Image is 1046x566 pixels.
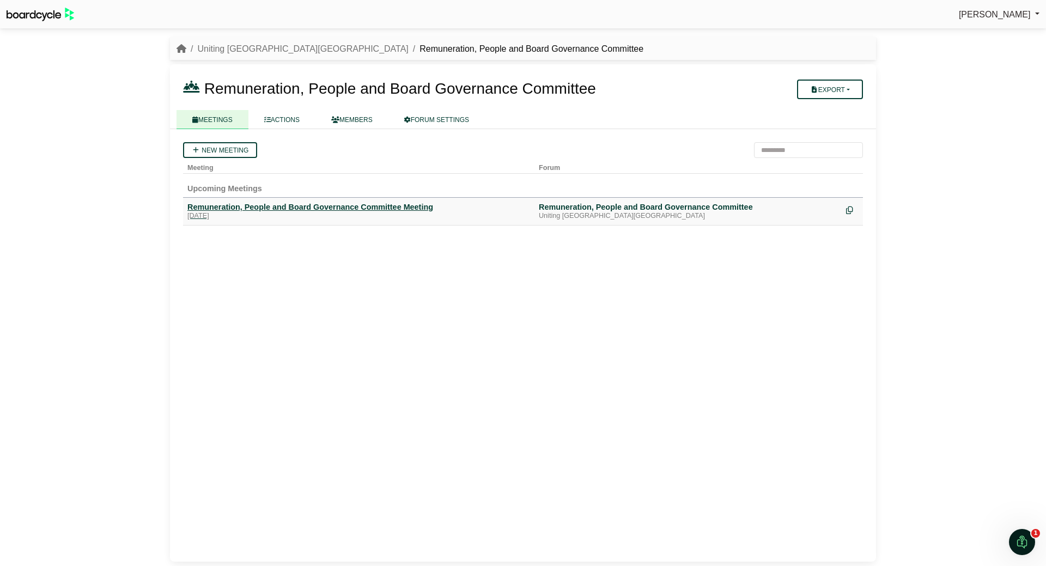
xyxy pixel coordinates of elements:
a: ACTIONS [248,110,315,129]
img: BoardcycleBlackGreen-aaafeed430059cb809a45853b8cf6d952af9d84e6e89e1f1685b34bfd5cb7d64.svg [7,8,74,21]
a: MEETINGS [177,110,248,129]
div: Uniting [GEOGRAPHIC_DATA][GEOGRAPHIC_DATA] [539,212,837,221]
a: Remuneration, People and Board Governance Committee Uniting [GEOGRAPHIC_DATA][GEOGRAPHIC_DATA] [539,202,837,221]
th: Meeting [183,158,534,174]
div: Remuneration, People and Board Governance Committee Meeting [187,202,530,212]
li: Remuneration, People and Board Governance Committee [409,42,643,56]
span: 1 [1031,529,1040,538]
span: [PERSON_NAME] [959,10,1031,19]
a: Uniting [GEOGRAPHIC_DATA][GEOGRAPHIC_DATA] [197,44,408,53]
a: Remuneration, People and Board Governance Committee Meeting [DATE] [187,202,530,221]
th: Forum [534,158,842,174]
div: [DATE] [187,212,530,221]
div: Make a copy [846,202,859,217]
nav: breadcrumb [177,42,643,56]
iframe: Intercom live chat [1009,529,1035,555]
a: [PERSON_NAME] [959,8,1039,22]
div: Remuneration, People and Board Governance Committee [539,202,837,212]
span: Upcoming Meetings [187,184,262,193]
a: FORUM SETTINGS [388,110,485,129]
a: MEMBERS [315,110,388,129]
span: Remuneration, People and Board Governance Committee [204,80,596,97]
a: New meeting [183,142,257,158]
button: Export [797,80,863,99]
